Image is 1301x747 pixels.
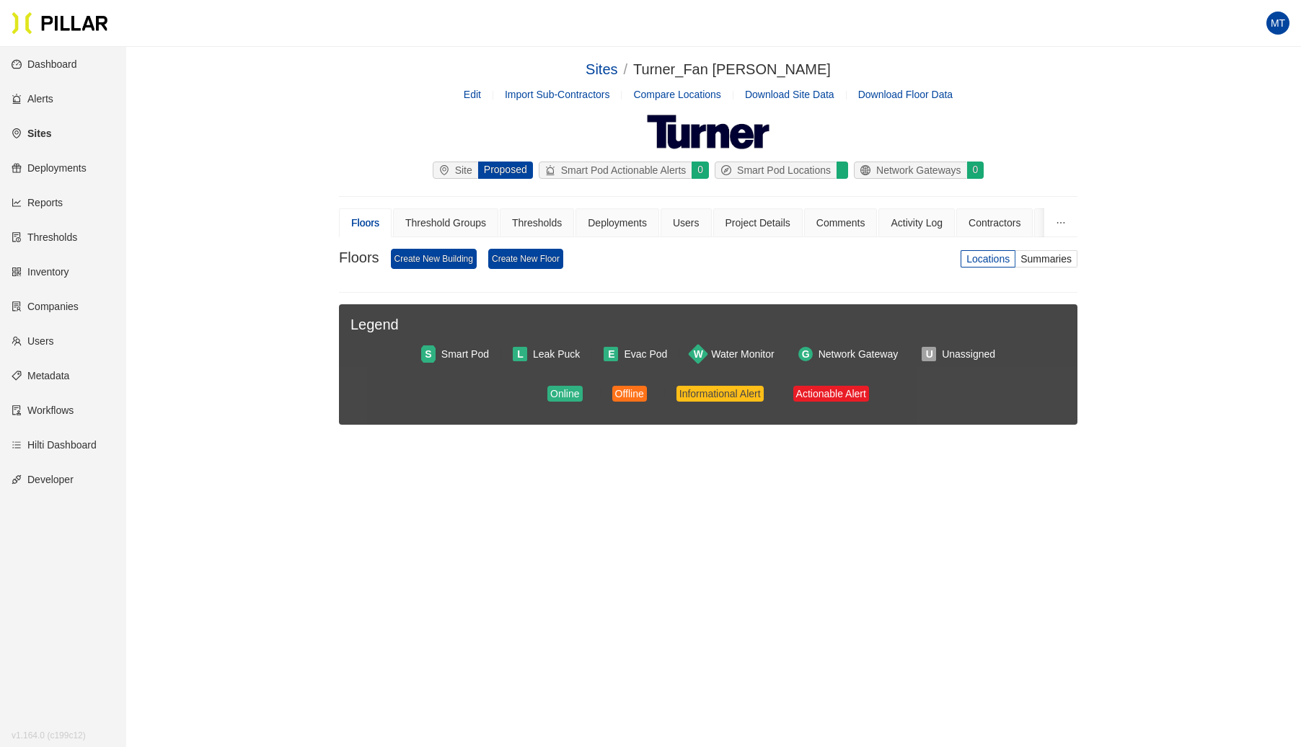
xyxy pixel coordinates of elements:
[350,316,1066,334] h3: Legend
[425,346,431,362] span: S
[715,162,837,178] div: Smart Pod Locations
[12,231,77,243] a: exceptionThresholds
[12,12,108,35] img: Pillar Technologies
[488,249,563,269] a: Create New Floor
[512,215,562,231] div: Thresholds
[464,89,481,100] a: Edit
[12,370,69,381] a: tagMetadata
[405,215,486,231] div: Threshold Groups
[12,335,54,347] a: teamUsers
[969,215,1020,231] div: Contractors
[966,253,1010,265] span: Locations
[545,165,561,175] span: alert
[12,474,74,485] a: apiDeveloper
[12,197,63,208] a: line-chartReports
[433,162,478,178] div: Site
[679,386,761,402] div: Informational Alert
[1020,253,1072,265] span: Summaries
[505,89,610,100] span: Import Sub-Contractors
[608,346,614,362] span: E
[1056,218,1066,228] span: ellipsis
[1044,208,1077,237] button: ellipsis
[691,162,709,179] div: 0
[721,165,737,175] span: compass
[624,61,628,77] span: /
[391,249,477,269] a: Create New Building
[550,386,579,402] div: Online
[12,405,74,416] a: auditWorkflows
[673,215,700,231] div: Users
[726,215,790,231] div: Project Details
[441,346,489,362] div: Smart Pod
[855,162,966,178] div: Network Gateways
[745,89,834,100] span: Download Site Data
[891,215,943,231] div: Activity Log
[858,89,953,100] span: Download Floor Data
[588,215,647,231] div: Deployments
[12,301,79,312] a: solutionCompanies
[517,346,524,362] span: L
[12,93,53,105] a: alertAlerts
[624,346,667,362] div: Evac Pod
[966,162,984,179] div: 0
[12,58,77,70] a: dashboardDashboard
[646,114,769,150] img: Turner Construction
[439,165,455,175] span: environment
[12,439,97,451] a: barsHilti Dashboard
[533,346,580,362] div: Leak Puck
[633,58,831,81] div: Turner_Fan [PERSON_NAME]
[819,346,898,362] div: Network Gateway
[615,386,644,402] div: Offline
[477,162,533,179] div: Proposed
[539,162,692,178] div: Smart Pod Actionable Alerts
[942,346,995,362] div: Unassigned
[351,215,379,231] div: Floors
[1271,12,1285,35] span: MT
[796,386,866,402] div: Actionable Alert
[860,165,876,175] span: global
[802,346,810,362] span: G
[816,215,865,231] div: Comments
[12,128,51,139] a: environmentSites
[12,162,87,174] a: giftDeployments
[339,249,379,269] h3: Floors
[711,346,774,362] div: Water Monitor
[926,346,933,362] span: U
[536,162,712,179] a: alertSmart Pod Actionable Alerts0
[633,89,720,100] a: Compare Locations
[12,266,69,278] a: qrcodeInventory
[586,61,617,77] a: Sites
[694,346,703,362] span: W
